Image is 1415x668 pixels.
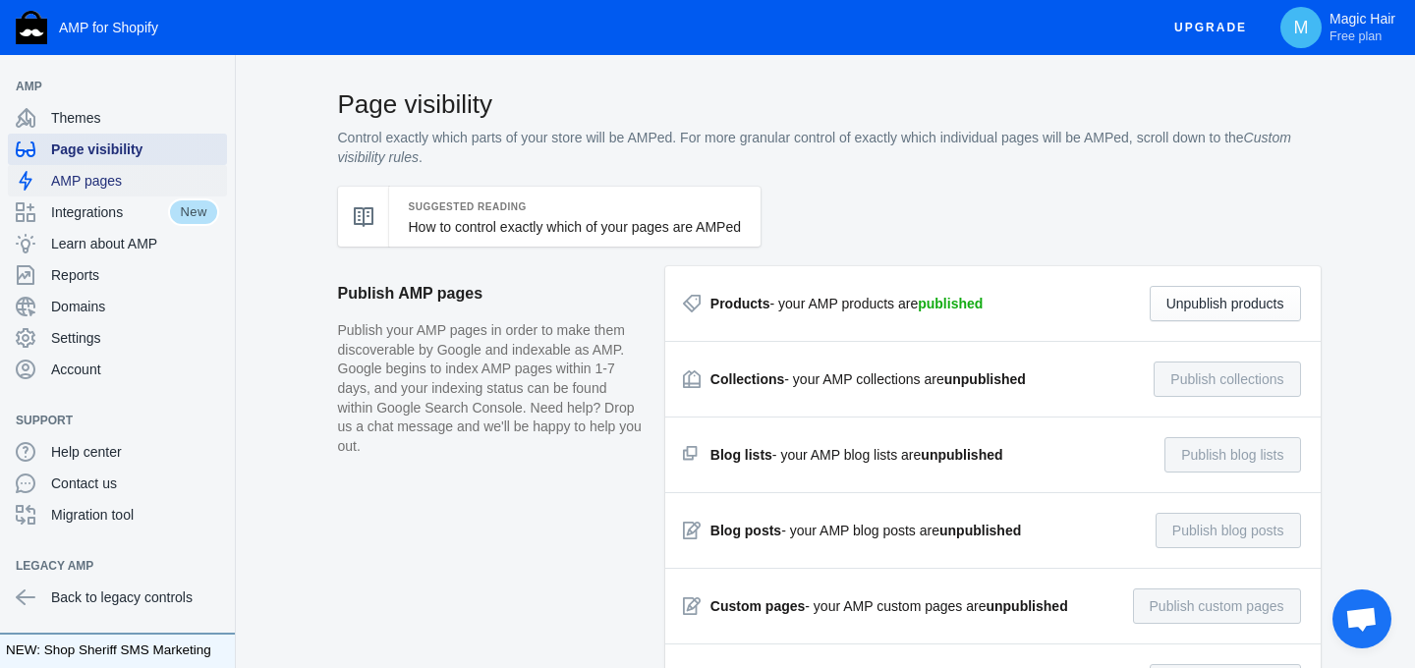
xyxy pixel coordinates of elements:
strong: Blog posts [710,523,781,538]
button: Publish blog posts [1156,513,1301,548]
a: Migration tool [8,499,227,530]
span: Themes [51,108,219,128]
span: Page visibility [51,139,219,159]
strong: unpublished [944,371,1026,387]
a: AMP pages [8,165,227,196]
span: M [1291,18,1311,37]
span: Migration tool [51,505,219,525]
span: Reports [51,265,219,285]
strong: published [918,296,983,311]
p: Magic Hair [1330,11,1395,44]
a: Settings [8,322,227,354]
span: Legacy AMP [16,556,199,576]
span: Account [51,360,219,379]
div: - your AMP collections are [710,369,1026,389]
button: Add a sales channel [199,562,231,570]
div: - your AMP products are [710,294,984,313]
button: Publish custom pages [1133,588,1301,624]
a: Contact us [8,468,227,499]
span: AMP [16,77,199,96]
span: Settings [51,328,219,348]
strong: unpublished [986,598,1067,614]
span: Domains [51,297,219,316]
span: Contact us [51,473,219,493]
div: - your AMP blog lists are [710,445,1003,465]
span: Free plan [1330,28,1382,44]
span: Support [16,411,199,430]
button: Publish blog lists [1164,437,1300,473]
span: Upgrade [1174,10,1247,45]
img: Shop Sheriff Logo [16,11,47,44]
span: AMP pages [51,171,219,191]
a: Account [8,354,227,385]
i: Custom visibility rules [338,130,1291,165]
strong: Custom pages [710,598,805,614]
strong: unpublished [939,523,1021,538]
h5: Suggested Reading [409,196,742,217]
a: How to control exactly which of your pages are AMPed [409,219,742,235]
a: Back to legacy controls [8,582,227,613]
p: Publish your AMP pages in order to make them discoverable by Google and indexable as AMP. Google ... [338,321,646,456]
a: Learn about AMP [8,228,227,259]
button: Unpublish products [1150,286,1301,321]
span: Integrations [51,202,168,222]
a: Themes [8,102,227,134]
p: Control exactly which parts of your store will be AMPed. For more granular control of exactly whi... [338,129,1321,167]
strong: Products [710,296,770,311]
div: - your AMP blog posts are [710,521,1021,540]
a: Domains [8,291,227,322]
button: Upgrade [1159,10,1263,46]
strong: unpublished [921,447,1002,463]
button: Publish collections [1154,362,1300,397]
div: - your AMP custom pages are [710,596,1068,616]
span: New [168,198,219,226]
div: Chat abierto [1332,589,1391,648]
button: Add a sales channel [199,417,231,424]
a: IntegrationsNew [8,196,227,228]
span: AMP for Shopify [59,20,158,35]
a: Reports [8,259,227,291]
span: Learn about AMP [51,234,219,253]
strong: Collections [710,371,784,387]
span: Help center [51,442,219,462]
span: Back to legacy controls [51,587,219,607]
strong: Blog lists [710,447,772,463]
h2: Publish AMP pages [338,266,646,321]
h2: Page visibility [338,86,1321,122]
a: Page visibility [8,134,227,165]
button: Add a sales channel [199,83,231,90]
